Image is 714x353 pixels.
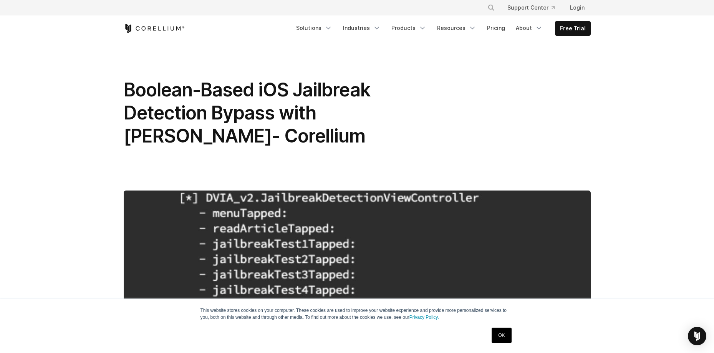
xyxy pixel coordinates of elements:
[484,1,498,15] button: Search
[501,1,561,15] a: Support Center
[292,21,337,35] a: Solutions
[292,21,591,36] div: Navigation Menu
[432,21,481,35] a: Resources
[387,21,431,35] a: Products
[478,1,591,15] div: Navigation Menu
[511,21,547,35] a: About
[338,21,385,35] a: Industries
[482,21,510,35] a: Pricing
[564,1,591,15] a: Login
[688,327,706,345] div: Open Intercom Messenger
[555,22,590,35] a: Free Trial
[492,328,511,343] a: OK
[124,24,185,33] a: Corellium Home
[124,78,370,147] span: Boolean-Based iOS Jailbreak Detection Bypass with [PERSON_NAME]- Corellium
[200,307,514,321] p: This website stores cookies on your computer. These cookies are used to improve your website expe...
[409,315,439,320] a: Privacy Policy.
